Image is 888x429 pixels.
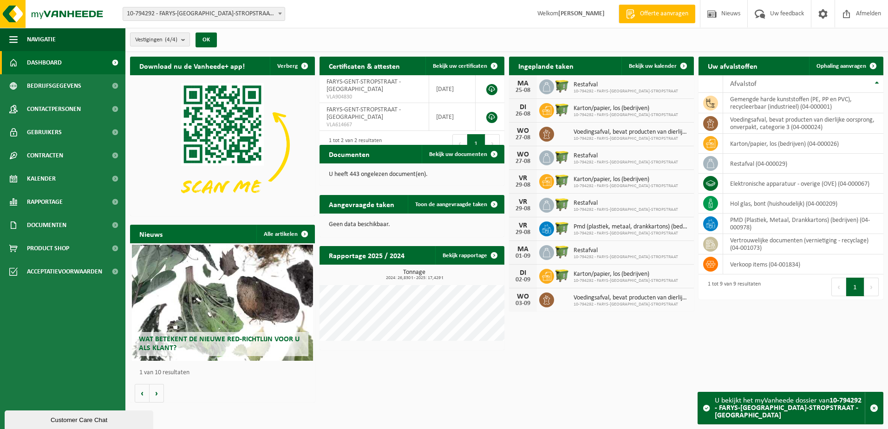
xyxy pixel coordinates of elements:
img: WB-1100-HPE-GN-50 [554,149,570,165]
a: Ophaling aanvragen [809,57,882,75]
span: Gebruikers [27,121,62,144]
img: WB-1100-HPE-GN-50 [554,102,570,117]
button: 1 [846,278,864,296]
div: WO [514,293,532,300]
h2: Documenten [320,145,379,163]
span: Karton/papier, los (bedrijven) [574,105,678,112]
div: VR [514,198,532,206]
div: 29-08 [514,206,532,212]
h2: Download nu de Vanheede+ app! [130,57,254,75]
img: Download de VHEPlus App [130,75,315,214]
h2: Ingeplande taken [509,57,583,75]
div: U bekijkt het myVanheede dossier van [715,392,865,424]
iframe: chat widget [5,409,155,429]
button: Next [485,134,500,153]
span: Restafval [574,247,678,254]
button: Next [864,278,879,296]
p: 1 van 10 resultaten [139,370,310,376]
span: 10-794292 - FARYS-[GEOGRAPHIC_DATA]-STROPSTRAAT [574,207,678,213]
div: 1 tot 9 van 9 resultaten [703,277,761,297]
div: 27-08 [514,158,532,165]
span: Bekijk uw kalender [629,63,677,69]
span: 10-794292 - FARYS-[GEOGRAPHIC_DATA]-STROPSTRAAT [574,112,678,118]
span: 10-794292 - FARYS-GENT-STROPSTRAAT - GENT [123,7,285,21]
p: Geen data beschikbaar. [329,221,495,228]
h2: Certificaten & attesten [320,57,409,75]
a: Bekijk uw certificaten [425,57,503,75]
span: Voedingsafval, bevat producten van dierlijke oorsprong, onverpakt, categorie 3 [574,294,689,302]
td: karton/papier, los (bedrijven) (04-000026) [723,134,883,154]
div: DI [514,269,532,277]
span: FARYS-GENT-STROPSTRAAT - [GEOGRAPHIC_DATA] [326,78,401,93]
span: 10-794292 - FARYS-[GEOGRAPHIC_DATA]-STROPSTRAAT [574,231,689,236]
h3: Tonnage [324,269,504,280]
a: Bekijk rapportage [435,246,503,265]
button: 1 [467,134,485,153]
div: 25-08 [514,87,532,94]
td: hol glas, bont (huishoudelijk) (04-000209) [723,194,883,214]
span: Restafval [574,200,678,207]
span: Pmd (plastiek, metaal, drankkartons) (bedrijven) [574,223,689,231]
div: MA [514,246,532,253]
span: Kalender [27,167,56,190]
div: VR [514,175,532,182]
button: OK [196,32,217,47]
h2: Rapportage 2025 / 2024 [320,246,414,264]
img: WB-1100-HPE-GN-50 [554,78,570,94]
div: 01-09 [514,253,532,260]
span: Karton/papier, los (bedrijven) [574,271,678,278]
span: 10-794292 - FARYS-[GEOGRAPHIC_DATA]-STROPSTRAAT [574,302,689,307]
span: Wat betekent de nieuwe RED-richtlijn voor u als klant? [139,336,300,352]
img: WB-1100-HPE-GN-50 [554,267,570,283]
td: elektronische apparatuur - overige (OVE) (04-000067) [723,174,883,194]
a: Offerte aanvragen [619,5,695,23]
td: verkoop items (04-001834) [723,254,883,274]
a: Bekijk uw kalender [621,57,693,75]
span: Verberg [277,63,298,69]
td: [DATE] [429,103,476,131]
span: Voedingsafval, bevat producten van dierlijke oorsprong, onverpakt, categorie 3 [574,129,689,136]
span: 2024: 26,830 t - 2025: 17,429 t [324,276,504,280]
span: Product Shop [27,237,69,260]
p: U heeft 443 ongelezen document(en). [329,171,495,178]
span: Dashboard [27,51,62,74]
button: Volgende [150,384,164,403]
button: Vestigingen(4/4) [130,32,190,46]
span: FARYS-GENT-STROPSTRAAT - [GEOGRAPHIC_DATA] [326,106,401,121]
span: Afvalstof [730,80,757,88]
span: Navigatie [27,28,56,51]
td: gemengde harde kunststoffen (PE, PP en PVC), recycleerbaar (industrieel) (04-000001) [723,93,883,113]
span: VLA904830 [326,93,422,101]
div: 27-08 [514,135,532,141]
button: Previous [452,134,467,153]
img: WB-1100-HPE-GN-50 [554,173,570,188]
img: WB-1100-HPE-GN-50 [554,244,570,260]
td: [DATE] [429,75,476,103]
a: Toon de aangevraagde taken [408,195,503,214]
span: Restafval [574,152,678,160]
span: 10-794292 - FARYS-[GEOGRAPHIC_DATA]-STROPSTRAAT [574,278,678,284]
div: MA [514,80,532,87]
button: Previous [831,278,846,296]
span: 10-794292 - FARYS-[GEOGRAPHIC_DATA]-STROPSTRAAT [574,160,678,165]
span: VLA614667 [326,121,422,129]
a: Wat betekent de nieuwe RED-richtlijn voor u als klant? [132,245,313,361]
td: PMD (Plastiek, Metaal, Drankkartons) (bedrijven) (04-000978) [723,214,883,234]
span: Ophaling aanvragen [816,63,866,69]
count: (4/4) [165,37,177,43]
div: VR [514,222,532,229]
span: 10-794292 - FARYS-[GEOGRAPHIC_DATA]-STROPSTRAAT [574,136,689,142]
span: Bekijk uw certificaten [433,63,487,69]
div: WO [514,151,532,158]
div: 26-08 [514,111,532,117]
span: Contracten [27,144,63,167]
span: Bedrijfsgegevens [27,74,81,97]
span: 10-794292 - FARYS-[GEOGRAPHIC_DATA]-STROPSTRAAT [574,89,678,94]
strong: 10-794292 - FARYS-[GEOGRAPHIC_DATA]-STROPSTRAAT - [GEOGRAPHIC_DATA] [715,397,862,419]
div: 29-08 [514,182,532,188]
span: 10-794292 - FARYS-GENT-STROPSTRAAT - GENT [123,7,285,20]
td: voedingsafval, bevat producten van dierlijke oorsprong, onverpakt, categorie 3 (04-000024) [723,113,883,134]
span: Toon de aangevraagde taken [415,201,487,208]
button: Verberg [270,57,314,75]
